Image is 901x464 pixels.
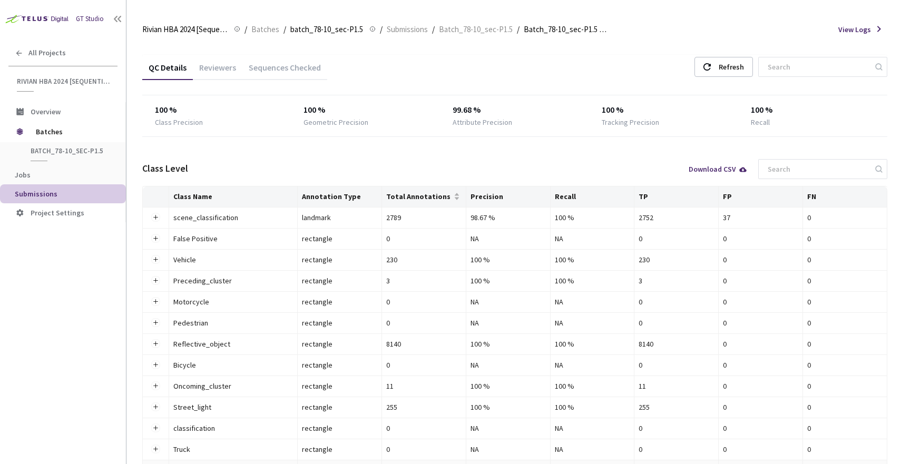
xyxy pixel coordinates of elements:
div: scene_classification [173,212,289,223]
button: Expand row [151,361,160,369]
div: 100 % [555,338,630,350]
div: rectangle [302,359,377,371]
div: Reviewers [193,62,242,80]
div: 0 [723,275,798,287]
span: Submissions [15,189,57,199]
span: Batches [36,121,108,142]
div: Street_light [173,401,289,413]
th: FN [803,186,887,208]
th: FP [719,186,803,208]
div: Sequences Checked [242,62,327,80]
div: GT Studio [76,14,104,24]
div: 0 [639,296,714,308]
th: Precision [466,186,551,208]
div: 0 [386,422,462,434]
div: NA [555,233,630,244]
div: Motorcycle [173,296,289,308]
div: 0 [807,380,883,392]
button: Expand row [151,255,160,264]
div: 0 [723,233,798,244]
a: Batch_78-10_sec-P1.5 [437,23,515,35]
div: NA [555,296,630,308]
div: 2789 [386,212,462,223]
span: Batch_78-10_sec-P1.5 [439,23,513,36]
li: / [432,23,435,36]
div: classification [173,422,289,434]
div: 0 [807,422,883,434]
div: 100 % [471,275,546,287]
div: rectangle [302,296,377,308]
button: Expand row [151,277,160,285]
div: Geometric Precision [303,116,368,128]
div: 0 [807,212,883,223]
div: 100 % [155,104,279,116]
span: Batches [251,23,279,36]
button: Expand row [151,445,160,453]
div: 0 [807,296,883,308]
div: Preceding_cluster [173,275,289,287]
div: 2752 [639,212,714,223]
div: 11 [639,380,714,392]
div: 0 [723,359,798,371]
div: 0 [723,254,798,265]
div: Attribute Precision [453,116,512,128]
div: landmark [302,212,377,223]
div: 0 [639,359,714,371]
div: 0 [807,338,883,350]
div: 230 [639,254,714,265]
div: QC Details [142,62,193,80]
div: 0 [807,275,883,287]
div: NA [471,296,546,308]
div: 0 [807,401,883,413]
div: Pedestrian [173,317,289,329]
div: Oncoming_cluster [173,380,289,392]
div: 100 % [555,401,630,413]
div: NA [555,317,630,329]
button: Expand row [151,424,160,432]
div: 99.68 % [453,104,577,116]
div: NA [555,422,630,434]
div: Bicycle [173,359,289,371]
span: batch_78-10_sec-P1.5 [31,146,109,155]
div: 0 [807,317,883,329]
div: 0 [723,401,798,413]
span: Jobs [15,170,31,180]
div: 0 [723,422,798,434]
a: Batches [249,23,281,35]
div: 0 [386,317,462,329]
div: 0 [639,443,714,455]
button: Expand row [151,403,160,411]
div: 255 [639,401,714,413]
div: rectangle [302,233,377,244]
div: 8140 [639,338,714,350]
div: Refresh [719,57,744,76]
div: 100 % [555,380,630,392]
button: Expand row [151,213,160,222]
li: / [244,23,247,36]
div: 255 [386,401,462,413]
button: Expand row [151,234,160,243]
input: Search [761,57,874,76]
div: 3 [386,275,462,287]
button: Expand row [151,319,160,327]
div: NA [555,359,630,371]
button: Expand row [151,382,160,390]
div: Class Level [142,161,188,176]
div: 0 [639,317,714,329]
th: Annotation Type [298,186,382,208]
div: 0 [639,422,714,434]
th: Recall [551,186,635,208]
div: False Positive [173,233,289,244]
div: 100 % [555,254,630,265]
div: Class Precision [155,116,203,128]
div: NA [471,422,546,434]
span: Rivian HBA 2024 [Sequential] [17,77,111,86]
button: Expand row [151,340,160,348]
div: 100 % [602,104,726,116]
div: 0 [723,296,798,308]
div: Tracking Precision [602,116,659,128]
span: batch_78-10_sec-P1.5 [290,23,363,36]
div: 8140 [386,338,462,350]
div: 0 [386,443,462,455]
div: 0 [386,359,462,371]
